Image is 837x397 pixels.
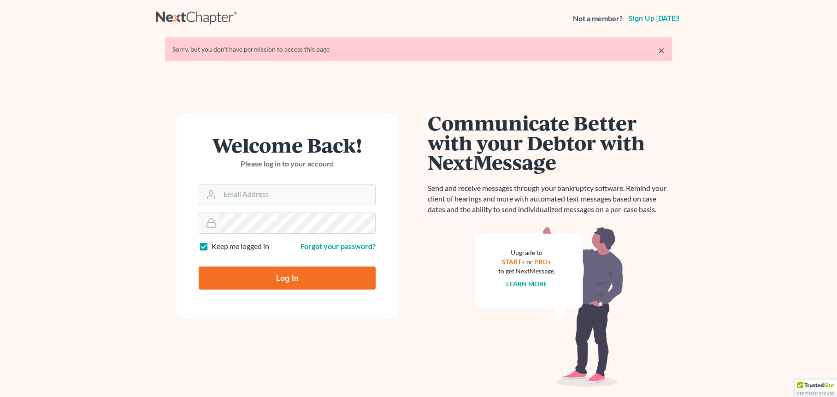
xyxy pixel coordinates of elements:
[795,379,837,397] div: TrustedSite Certified
[498,267,555,276] div: to get NextMessage.
[502,258,525,266] a: START+
[573,13,623,24] strong: Not a member?
[199,267,376,290] input: Log In
[658,45,665,56] a: ×
[507,280,548,288] a: Learn more
[527,258,533,266] span: or
[199,159,376,169] p: Please log in to your account
[172,45,665,54] div: Sorry, but you don't have permission to access this page
[220,184,375,205] input: Email Address
[476,226,624,387] img: nextmessage_bg-59042aed3d76b12b5cd301f8e5b87938c9018125f34e5fa2b7a6b67550977c72.svg
[199,135,376,155] h1: Welcome Back!
[301,242,376,250] a: Forgot your password?
[626,15,681,22] a: Sign up [DATE]!
[535,258,552,266] a: PRO+
[428,183,672,215] p: Send and receive messages through your bankruptcy software. Remind your client of hearings and mo...
[212,241,269,252] label: Keep me logged in
[498,248,555,257] div: Upgrade to
[428,113,672,172] h1: Communicate Better with your Debtor with NextMessage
